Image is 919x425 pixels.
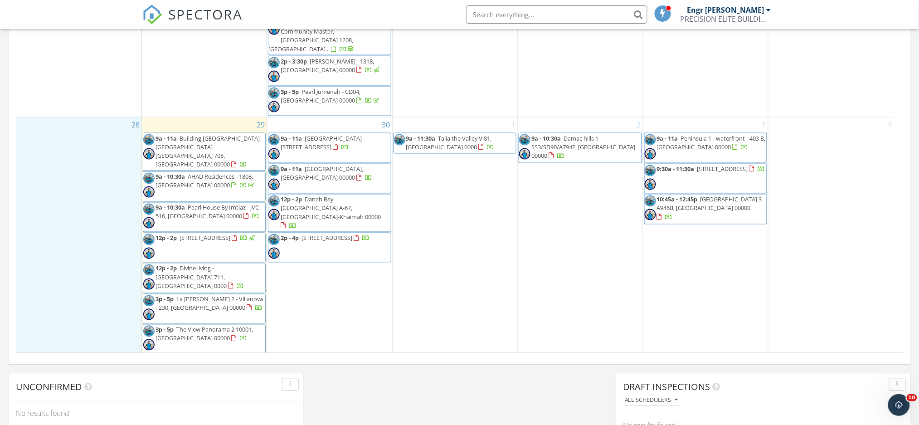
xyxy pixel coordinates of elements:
[635,117,643,132] a: Go to October 2, 2025
[143,294,266,324] a: 3p - 5p La [PERSON_NAME] 2 - Villanova - 230, [GEOGRAPHIC_DATA] 00000
[268,194,391,232] a: 12p - 2p Danah Bay [GEOGRAPHIC_DATA] A-67, [GEOGRAPHIC_DATA]-Khaimah 00000
[156,326,174,334] span: 3p - 5p
[268,101,280,112] img: whatsapp_image_20250426_at_15.23.14.jpeg
[760,117,768,132] a: Go to October 3, 2025
[519,148,530,160] img: whatsapp_image_20250426_at_15.23.14.jpeg
[687,5,764,15] div: Engr [PERSON_NAME]
[143,339,155,351] img: whatsapp_image_20250426_at_15.23.14.jpeg
[281,88,360,104] span: Pearl Jumeirah - CD04, [GEOGRAPHIC_DATA] 00000
[156,204,262,220] span: Pearl House By Imtiaz - JVC - 516, [GEOGRAPHIC_DATA] 00000
[156,204,185,212] span: 9a - 10:30a
[156,204,262,220] a: 9a - 10:30a Pearl House By Imtiaz - JVC - 516, [GEOGRAPHIC_DATA] 00000
[156,326,253,342] span: The View Panorama 2 10001, [GEOGRAPHIC_DATA] 00000
[466,5,647,24] input: Search everything...
[531,134,561,142] span: 9a - 10:30a
[143,324,266,354] a: 3p - 5p The View Panorama 2 10001, [GEOGRAPHIC_DATA] 00000
[268,24,280,35] img: whatsapp_image_20250426_at_15.23.14.jpeg
[697,165,748,173] span: [STREET_ADDRESS]
[644,164,767,194] a: 9:30a - 11:30a [STREET_ADDRESS]
[267,117,392,386] td: Go to September 30, 2025
[281,165,372,182] a: 9a - 11a [GEOGRAPHIC_DATA], [GEOGRAPHIC_DATA] 00000
[886,117,894,132] a: Go to October 4, 2025
[281,195,381,221] span: Danah Bay [GEOGRAPHIC_DATA] A-67, [GEOGRAPHIC_DATA]-Khaimah 00000
[519,133,642,163] a: 9a - 10:30a Damac hills 1 - SS3/SD90/A794F, [GEOGRAPHIC_DATA] 00000
[143,248,155,259] img: whatsapp_image_20250426_at_15.23.14.jpeg
[143,204,155,215] img: whatsapp_image_20250707_at_11.08.19_am.jpeg
[281,57,374,74] span: [PERSON_NAME] - 1318, [GEOGRAPHIC_DATA] 00000
[768,117,894,386] td: Go to October 4, 2025
[268,233,391,263] a: 2p - 4p [STREET_ADDRESS]
[657,195,762,212] span: [GEOGRAPHIC_DATA] 3 A946B, [GEOGRAPHIC_DATA] 00000
[281,134,365,151] a: 9a - 11a [GEOGRAPHIC_DATA] - [STREET_ADDRESS]
[268,88,280,99] img: whatsapp_image_20250707_at_11.08.19_am.jpeg
[281,57,381,74] a: 2p - 3:30p [PERSON_NAME] - 1318, [GEOGRAPHIC_DATA] 00000
[281,234,370,242] a: 2p - 4p [STREET_ADDRESS]
[645,195,656,207] img: whatsapp_image_20250707_at_11.08.19_am.jpeg
[268,164,391,194] a: 9a - 11a [GEOGRAPHIC_DATA], [GEOGRAPHIC_DATA] 00000
[143,148,155,160] img: whatsapp_image_20250426_at_15.23.14.jpeg
[392,117,517,386] td: Go to October 1, 2025
[518,117,643,386] td: Go to October 2, 2025
[531,134,635,160] span: Damac hills 1 - SS3/SD90/A794F, [GEOGRAPHIC_DATA] 00000
[156,134,177,142] span: 9a - 11a
[657,134,678,142] span: 9a - 11a
[281,88,381,104] a: 3p - 5p Pearl Jumeirah - CD04, [GEOGRAPHIC_DATA] 00000
[268,234,280,245] img: whatsapp_image_20250707_at_11.08.19_am.jpeg
[143,234,155,245] img: whatsapp_image_20250707_at_11.08.19_am.jpeg
[143,263,266,293] a: 12p - 2p Divine living - [GEOGRAPHIC_DATA] 711, [GEOGRAPHIC_DATA] 0000
[143,133,266,171] a: 9a - 11a Building [GEOGRAPHIC_DATA] [GEOGRAPHIC_DATA] [GEOGRAPHIC_DATA] 708, [GEOGRAPHIC_DATA] 00000
[645,209,656,220] img: whatsapp_image_20250426_at_15.23.14.jpeg
[143,217,155,229] img: whatsapp_image_20250426_at_15.23.14.jpeg
[268,195,280,207] img: whatsapp_image_20250707_at_11.08.19_am.jpeg
[644,133,767,163] a: 9a - 11a Peninsula 1 - waterfront - 403 B, [GEOGRAPHIC_DATA] 00000
[657,134,766,151] a: 9a - 11a Peninsula 1 - waterfront - 403 B, [GEOGRAPHIC_DATA] 00000
[156,234,177,242] span: 12p - 2p
[281,134,302,142] span: 9a - 11a
[143,264,155,276] img: whatsapp_image_20250707_at_11.08.19_am.jpeg
[510,117,517,132] a: Go to October 1, 2025
[143,173,155,184] img: whatsapp_image_20250707_at_11.08.19_am.jpeg
[281,165,363,182] span: [GEOGRAPHIC_DATA], [GEOGRAPHIC_DATA] 00000
[281,88,299,96] span: 3p - 5p
[268,133,391,163] a: 9a - 11a [GEOGRAPHIC_DATA] - [STREET_ADDRESS]
[156,264,177,273] span: 12p - 2p
[519,134,530,146] img: whatsapp_image_20250707_at_11.08.19_am.jpeg
[657,165,765,173] a: 9:30a - 11:30a [STREET_ADDRESS]
[645,165,656,176] img: whatsapp_image_20250707_at_11.08.19_am.jpeg
[657,195,698,204] span: 10:45a - 12:45p
[281,57,307,65] span: 2p - 3:30p
[156,295,174,303] span: 3p - 5p
[156,326,253,342] a: 3p - 5p The View Panorama 2 10001, [GEOGRAPHIC_DATA] 00000
[156,295,263,312] a: 3p - 5p La [PERSON_NAME] 2 - Villanova - 230, [GEOGRAPHIC_DATA] 00000
[268,134,280,146] img: whatsapp_image_20250707_at_11.08.19_am.jpeg
[268,10,375,53] a: 1p - 2:30p Radiant Enterprises Real Estate LLC, [GEOGRAPHIC_DATA] Community Master, [GEOGRAPHIC_D...
[143,202,266,232] a: 9a - 10:30a Pearl House By Imtiaz - JVC - 516, [GEOGRAPHIC_DATA] 00000
[406,134,492,151] span: Talia the Valley V 81, [GEOGRAPHIC_DATA] 0000
[394,133,516,153] a: 9a - 11:30a Talia the Valley V 81, [GEOGRAPHIC_DATA] 0000
[681,15,771,24] div: PRECISION ELITE BUILDING INSPECTION SERVICES L.L.C
[644,194,767,224] a: 10:45a - 12:45p [GEOGRAPHIC_DATA] 3 A946B, [GEOGRAPHIC_DATA] 00000
[156,264,244,290] a: 12p - 2p Divine living - [GEOGRAPHIC_DATA] 711, [GEOGRAPHIC_DATA] 0000
[657,165,695,173] span: 9:30a - 11:30a
[907,394,917,401] span: 10
[156,173,253,190] span: AHAD Residences - 1808, [GEOGRAPHIC_DATA] 00000
[268,248,280,259] img: whatsapp_image_20250426_at_15.23.14.jpeg
[169,5,243,24] span: SPECTORA
[143,309,155,320] img: whatsapp_image_20250426_at_15.23.14.jpeg
[281,165,302,173] span: 9a - 11a
[268,10,375,53] span: Radiant Enterprises Real Estate LLC, [GEOGRAPHIC_DATA] Community Master, [GEOGRAPHIC_DATA] 1208, ...
[645,148,656,160] img: whatsapp_image_20250426_at_15.23.14.jpeg
[156,134,260,169] span: Building [GEOGRAPHIC_DATA] [GEOGRAPHIC_DATA] [GEOGRAPHIC_DATA] 708, [GEOGRAPHIC_DATA] 00000
[156,173,256,190] a: 9a - 10:30a AHAD Residences - 1808, [GEOGRAPHIC_DATA] 00000
[268,57,280,68] img: whatsapp_image_20250707_at_11.08.19_am.jpeg
[142,12,243,31] a: SPECTORA
[268,56,391,86] a: 2p - 3:30p [PERSON_NAME] - 1318, [GEOGRAPHIC_DATA] 00000
[268,179,280,190] img: whatsapp_image_20250426_at_15.23.14.jpeg
[301,234,352,242] span: [STREET_ADDRESS]
[143,326,155,337] img: whatsapp_image_20250707_at_11.08.19_am.jpeg
[888,394,910,416] iframe: Intercom live chat
[657,134,766,151] span: Peninsula 1 - waterfront - 403 B, [GEOGRAPHIC_DATA] 00000
[255,117,267,132] a: Go to September 29, 2025
[156,134,260,169] a: 9a - 11a Building [GEOGRAPHIC_DATA] [GEOGRAPHIC_DATA] [GEOGRAPHIC_DATA] 708, [GEOGRAPHIC_DATA] 00000
[623,395,680,407] button: All schedulers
